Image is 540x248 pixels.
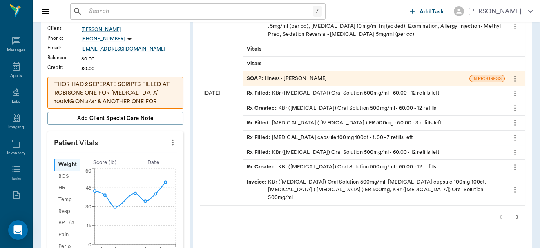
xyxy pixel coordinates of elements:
[247,75,327,82] div: Illness - [PERSON_NAME]
[247,178,268,202] span: Invoice :
[54,182,80,194] div: HR
[447,4,540,19] button: [PERSON_NAME]
[406,4,447,19] button: Add Task
[200,86,243,205] div: [DATE]
[7,47,26,53] div: Messages
[468,7,522,16] div: [PERSON_NAME]
[509,183,522,197] button: more
[247,148,272,156] span: Rx Filled :
[509,146,522,159] button: more
[509,160,522,174] button: more
[247,75,265,82] span: SOAP :
[81,26,183,33] a: [PERSON_NAME]
[247,104,436,112] div: KBr ([MEDICAL_DATA]) Oral Solution 500mg/ml - 60.00 - 12 refills
[247,60,263,68] span: Vitals
[47,112,183,125] button: Add client Special Care Note
[85,204,91,209] tspan: 30
[10,73,22,79] div: Appts
[47,34,81,42] div: Phone :
[54,80,176,115] p: THOR HAD 2 SEPERATE SCRIPTS FILLED AT ROBISONS ONE FOR [MEDICAL_DATA] 100MG ON 3/31 & ANOTHER ONE...
[54,194,80,206] div: Temp
[8,124,24,131] div: Imaging
[81,65,183,72] div: $0.00
[247,45,263,53] span: Vitals
[54,217,80,229] div: BP Dia
[247,15,502,38] div: [MEDICAL_DATA] Tablet 136mg, Radiograph / X-Ray, Sedation - [MEDICAL_DATA] HCL .5mg/ml (per cc), ...
[470,75,504,82] span: IN PROGRESS
[247,119,442,127] div: [MEDICAL_DATA] ( [MEDICAL_DATA] ) ER 500mg - 60.00 - 3 refills left
[88,242,91,247] tspan: 0
[247,89,440,97] div: KBr ([MEDICAL_DATA]) Oral Solution 500mg/ml - 60.00 - 12 refills left
[509,20,522,33] button: more
[81,35,125,42] p: [PHONE_NUMBER]
[11,176,21,182] div: Tasks
[81,45,183,53] a: [EMAIL_ADDRESS][DOMAIN_NAME]
[247,134,413,142] div: [MEDICAL_DATA] capsule 100mg 100ct - 1.00 - 7 refills left
[87,223,91,228] tspan: 15
[85,168,91,173] tspan: 60
[47,64,81,71] div: Credit :
[38,3,54,20] button: Close drawer
[54,159,80,170] div: Weight
[166,135,179,149] button: more
[509,101,522,115] button: more
[8,220,28,240] div: Open Intercom Messenger
[47,131,183,152] p: Patient Vitals
[247,178,502,202] div: KBr ([MEDICAL_DATA]) Oral Solution 500mg/ml, [MEDICAL_DATA] capsule 100mg 100ct, [MEDICAL_DATA] (...
[247,89,272,97] span: Rx Filled :
[509,72,522,86] button: more
[77,114,154,123] span: Add client Special Care Note
[80,159,129,166] div: Score ( lb )
[247,163,436,171] div: KBr ([MEDICAL_DATA]) Oral Solution 500mg/ml - 60.00 - 12 refills
[129,159,178,166] div: Date
[247,119,272,127] span: Rx Filled :
[47,44,81,51] div: Email :
[54,206,80,217] div: Resp
[247,104,278,112] span: Rx Created :
[47,54,81,61] div: Balance :
[47,24,81,32] div: Client :
[81,55,183,62] div: $0.00
[509,131,522,145] button: more
[54,170,80,182] div: BCS
[54,229,80,241] div: Pain
[12,99,20,105] div: Labs
[247,134,272,142] span: Rx Filled :
[509,86,522,100] button: more
[247,163,278,171] span: Rx Created :
[86,6,313,17] input: Search
[247,15,268,38] span: Invoice :
[247,148,440,156] div: KBr ([MEDICAL_DATA]) Oral Solution 500mg/ml - 60.00 - 12 refills left
[86,185,91,190] tspan: 45
[7,150,25,156] div: Inventory
[313,6,322,17] div: /
[509,116,522,130] button: more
